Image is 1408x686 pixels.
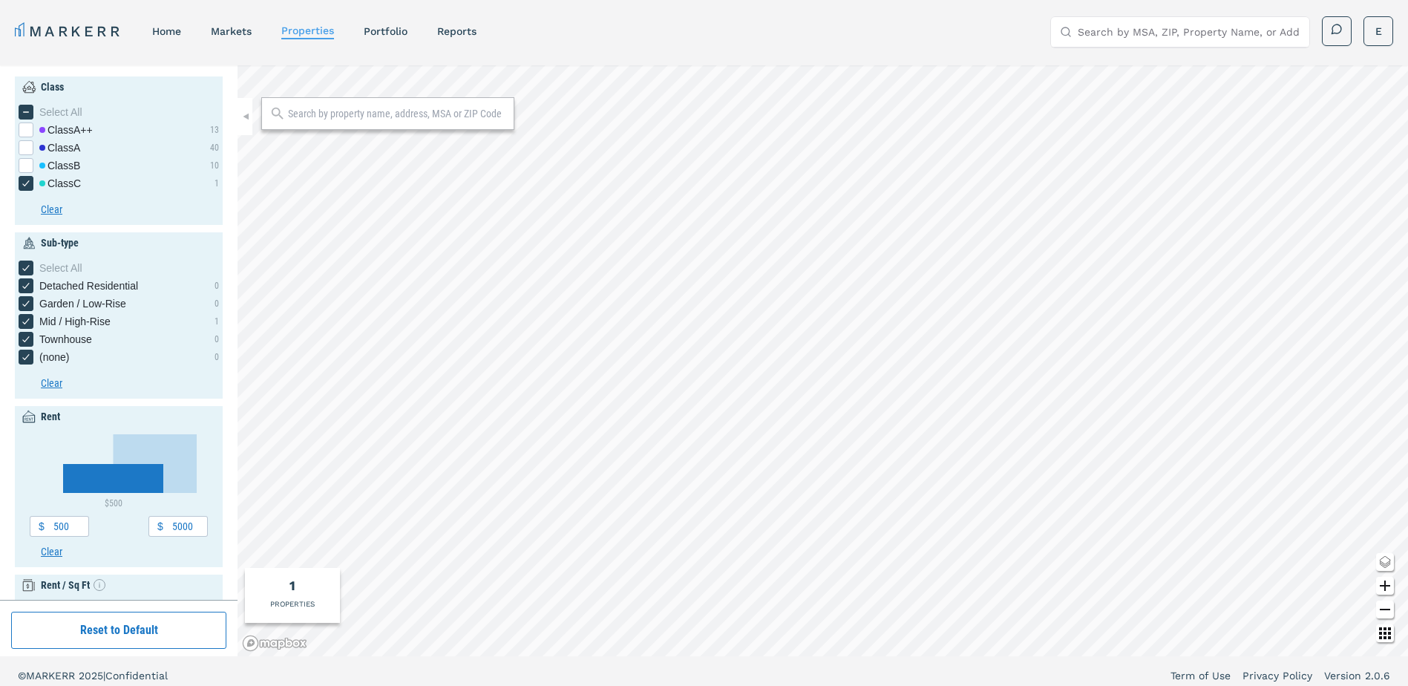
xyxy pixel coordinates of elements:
text: $500 [105,498,122,509]
div: Class A [39,140,80,155]
div: Class [41,79,64,95]
div: Class B [39,158,80,173]
button: Clear button [41,202,219,218]
div: (none) checkbox input [19,350,69,365]
div: Class C [39,176,81,191]
button: Zoom out map button [1376,601,1394,618]
span: Detached Residential [39,278,138,293]
a: properties [281,24,334,36]
div: 0 [215,333,219,346]
span: Garden / Low-Rise [39,296,126,311]
canvas: Map [238,65,1408,656]
div: 10 [210,159,219,172]
button: E [1363,16,1393,46]
div: 0 [215,279,219,293]
button: Reset to Default [11,612,226,649]
div: Select All [39,105,219,120]
a: Privacy Policy [1242,668,1312,683]
div: Total of properties [289,575,295,595]
button: Other options map button [1376,624,1394,642]
span: © [18,670,26,682]
div: Select All [39,261,219,275]
div: [object Object] checkbox input [19,122,93,137]
span: Confidential [105,670,168,682]
div: Sub-type [41,235,79,251]
div: 40 [210,141,219,154]
a: Mapbox logo [242,635,307,652]
a: MARKERR [15,21,122,42]
div: 0 [215,350,219,364]
div: Class A++ [39,122,93,137]
button: Zoom in map button [1376,577,1394,595]
div: 13 [210,123,219,137]
div: 1 [215,177,219,190]
div: [object Object] checkbox input [19,140,80,155]
div: [object Object] checkbox input [19,105,219,120]
a: home [152,25,181,37]
path: $500 - $1,000, 1. Histogram. [63,464,163,493]
svg: Interactive chart [30,434,197,508]
span: (none) [39,350,69,365]
div: [object Object] checkbox input [19,176,81,191]
div: [object Object] checkbox input [19,158,80,173]
div: Townhouse checkbox input [19,332,92,347]
div: Rent [41,409,60,425]
button: Clear button [41,544,219,560]
a: markets [211,25,252,37]
div: Detached Residential checkbox input [19,278,138,293]
div: Rent / Sq Ft [41,578,105,593]
div: 1 [215,315,219,328]
div: 0 [215,297,219,310]
span: MARKERR [26,670,79,682]
span: 2025 | [79,670,105,682]
div: Mid / High-Rise checkbox input [19,314,111,329]
div: [object Object] checkbox input [19,261,219,275]
span: E [1375,24,1382,39]
a: Term of Use [1170,668,1231,683]
button: Change style map button [1376,553,1394,571]
div: Chart. Highcharts interactive chart. [30,434,208,508]
span: Townhouse [39,332,92,347]
a: Version 2.0.6 [1324,668,1390,683]
input: Search by MSA, ZIP, Property Name, or Address [1078,17,1300,47]
a: Portfolio [364,25,407,37]
div: PROPERTIES [270,598,315,610]
svg: Show empty values info icon [94,579,105,591]
span: Mid / High-Rise [39,314,111,329]
a: reports [437,25,477,37]
input: Search by property name, address, MSA or ZIP Code [288,106,506,121]
button: Clear button [41,376,219,391]
div: Garden / Low-Rise checkbox input [19,296,126,311]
